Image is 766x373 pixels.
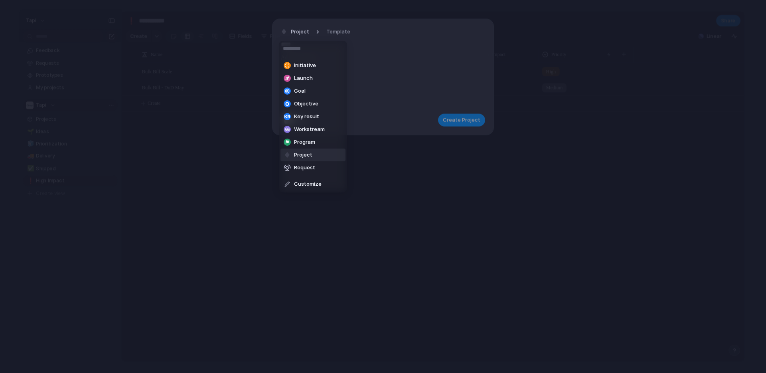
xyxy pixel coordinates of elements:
[294,180,322,188] span: Customize
[294,151,312,159] span: Project
[294,113,319,121] span: Key result
[294,138,315,146] span: Program
[294,74,313,82] span: Launch
[294,100,318,108] span: Objective
[294,164,315,172] span: Request
[294,125,325,133] span: Workstream
[294,87,306,95] span: Goal
[294,62,316,69] span: Initiative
